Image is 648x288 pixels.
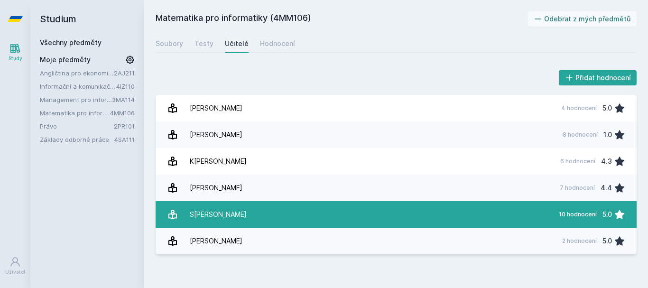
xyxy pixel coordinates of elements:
[190,205,247,224] div: S[PERSON_NAME]
[260,34,295,53] a: Hodnocení
[156,201,637,228] a: S[PERSON_NAME] 10 hodnocení 5.0
[156,39,183,48] div: Soubory
[601,178,612,197] div: 4.4
[40,68,114,78] a: Angličtina pro ekonomická studia 1 (B2/C1)
[528,11,637,27] button: Odebrat z mých předmětů
[561,104,597,112] div: 4 hodnocení
[225,39,249,48] div: Učitelé
[5,269,25,276] div: Uživatel
[156,228,637,254] a: [PERSON_NAME] 2 hodnocení 5.0
[194,34,213,53] a: Testy
[559,211,597,218] div: 10 hodnocení
[2,251,28,280] a: Uživatel
[260,39,295,48] div: Hodnocení
[40,55,91,65] span: Moje předměty
[190,152,247,171] div: K[PERSON_NAME]
[40,82,116,91] a: Informační a komunikační technologie
[190,232,242,251] div: [PERSON_NAME]
[114,122,135,130] a: 2PR101
[225,34,249,53] a: Učitelé
[110,109,135,117] a: 4MM106
[116,83,135,90] a: 4IZ110
[114,69,135,77] a: 2AJ211
[602,99,612,118] div: 5.0
[560,184,595,192] div: 7 hodnocení
[40,135,114,144] a: Základy odborné práce
[603,125,612,144] div: 1.0
[190,125,242,144] div: [PERSON_NAME]
[190,178,242,197] div: [PERSON_NAME]
[156,175,637,201] a: [PERSON_NAME] 7 hodnocení 4.4
[563,131,598,139] div: 8 hodnocení
[194,39,213,48] div: Testy
[156,34,183,53] a: Soubory
[560,158,595,165] div: 6 hodnocení
[112,96,135,103] a: 3MA114
[156,95,637,121] a: [PERSON_NAME] 4 hodnocení 5.0
[602,205,612,224] div: 5.0
[114,136,135,143] a: 4SA111
[156,148,637,175] a: K[PERSON_NAME] 6 hodnocení 4.3
[2,38,28,67] a: Study
[40,108,110,118] a: Matematika pro informatiky
[559,70,637,85] button: Přidat hodnocení
[40,95,112,104] a: Management pro informatiky a statistiky
[9,55,22,62] div: Study
[190,99,242,118] div: [PERSON_NAME]
[156,11,528,27] h2: Matematika pro informatiky (4MM106)
[40,121,114,131] a: Právo
[601,152,612,171] div: 4.3
[40,38,102,46] a: Všechny předměty
[156,121,637,148] a: [PERSON_NAME] 8 hodnocení 1.0
[602,232,612,251] div: 5.0
[562,237,597,245] div: 2 hodnocení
